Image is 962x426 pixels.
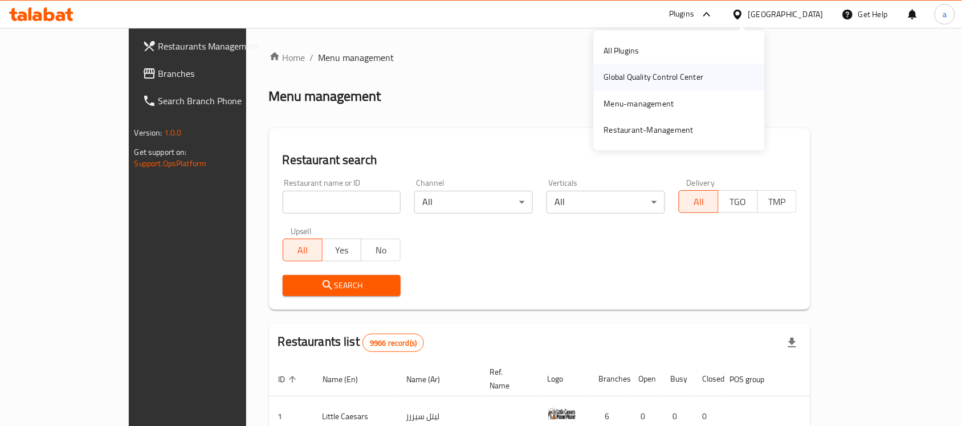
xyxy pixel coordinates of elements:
[694,362,721,396] th: Closed
[283,191,401,214] input: Search for restaurant name or ID..
[292,278,392,293] span: Search
[662,362,694,396] th: Busy
[362,334,424,352] div: Total records count
[323,372,373,386] span: Name (En)
[547,191,665,214] div: All
[158,94,280,108] span: Search Branch Phone
[778,329,806,357] div: Export file
[684,194,714,210] span: All
[291,227,312,235] label: Upsell
[327,242,357,259] span: Yes
[158,39,280,53] span: Restaurants Management
[310,51,314,64] li: /
[133,32,290,60] a: Restaurants Management
[366,242,396,259] span: No
[687,179,715,187] label: Delivery
[134,145,187,159] span: Get support on:
[133,87,290,114] a: Search Branch Phone
[757,190,797,213] button: TMP
[718,190,758,213] button: TGO
[288,242,318,259] span: All
[269,87,381,105] h2: Menu management
[158,67,280,80] span: Branches
[269,51,811,64] nav: breadcrumb
[590,362,630,396] th: Branches
[283,275,401,296] button: Search
[164,125,182,140] span: 1.0.0
[604,71,704,83] div: Global Quality Control Center
[723,194,753,210] span: TGO
[406,372,455,386] span: Name (Ar)
[604,97,674,110] div: Menu-management
[134,156,207,171] a: Support.OpsPlatform
[730,372,780,386] span: POS group
[133,60,290,87] a: Branches
[604,44,639,57] div: All Plugins
[630,362,662,396] th: Open
[283,151,797,169] h2: Restaurant search
[322,239,362,261] button: Yes
[604,124,694,136] div: Restaurant-Management
[361,239,401,261] button: No
[539,362,590,396] th: Logo
[283,239,323,261] button: All
[363,338,423,349] span: 9966 record(s)
[134,125,162,140] span: Version:
[679,190,719,213] button: All
[319,51,394,64] span: Menu management
[943,8,947,21] span: a
[669,7,694,21] div: Plugins
[414,191,533,214] div: All
[763,194,793,210] span: TMP
[278,333,425,352] h2: Restaurants list
[748,8,824,21] div: [GEOGRAPHIC_DATA]
[490,365,525,392] span: Ref. Name
[278,372,300,386] span: ID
